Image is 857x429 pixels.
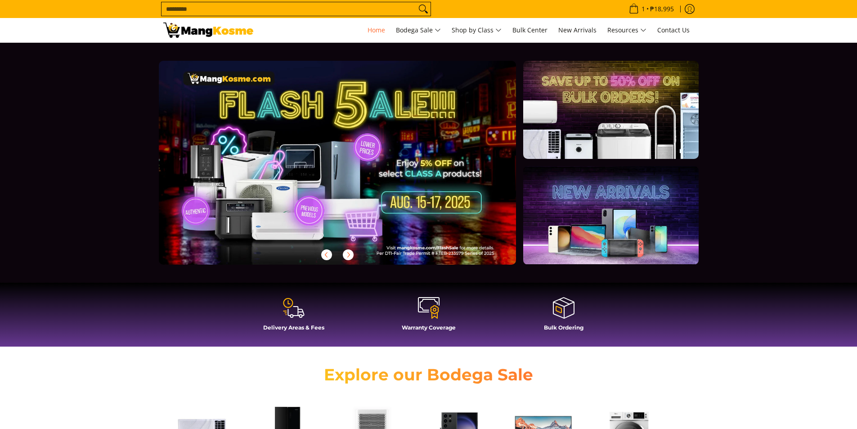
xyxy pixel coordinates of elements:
a: More [159,61,545,279]
span: Home [368,26,385,34]
span: • [626,4,677,14]
a: Warranty Coverage [366,296,492,338]
a: Bulk Center [508,18,552,42]
span: Bulk Center [512,26,547,34]
nav: Main Menu [262,18,694,42]
span: Bodega Sale [396,25,441,36]
h2: Explore our Bodega Sale [298,365,559,385]
img: Mang Kosme: Your Home Appliances Warehouse Sale Partner! [163,23,253,38]
span: ₱18,995 [649,6,675,12]
a: Contact Us [653,18,694,42]
a: New Arrivals [554,18,601,42]
a: Resources [603,18,651,42]
a: Shop by Class [447,18,506,42]
button: Next [338,245,358,265]
a: Bulk Ordering [501,296,627,338]
span: New Arrivals [558,26,597,34]
a: Delivery Areas & Fees [231,296,357,338]
h4: Warranty Coverage [366,324,492,331]
span: 1 [640,6,646,12]
button: Previous [317,245,337,265]
span: Resources [607,25,646,36]
h4: Delivery Areas & Fees [231,324,357,331]
button: Search [416,2,431,16]
a: Home [363,18,390,42]
span: Shop by Class [452,25,502,36]
span: Contact Us [657,26,690,34]
h4: Bulk Ordering [501,324,627,331]
a: Bodega Sale [391,18,445,42]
